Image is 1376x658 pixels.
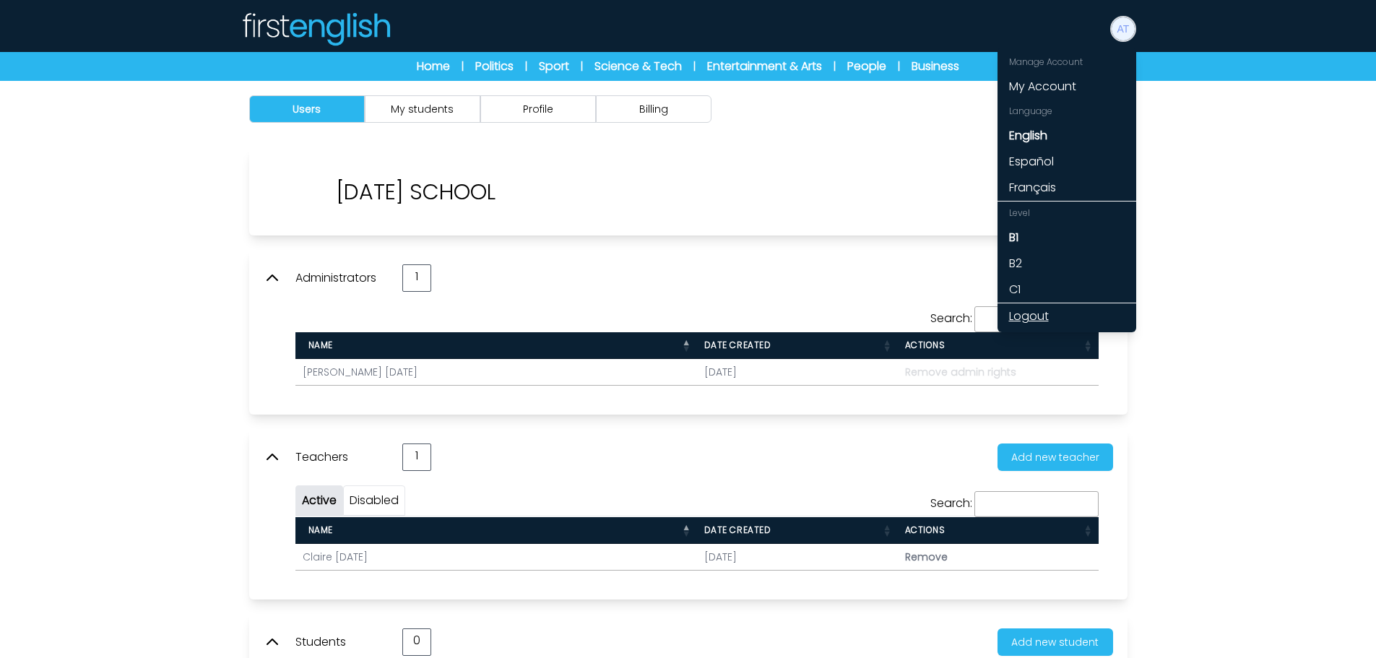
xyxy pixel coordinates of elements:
span: Remove [905,550,948,564]
td: [DATE] [697,359,898,385]
th: Date created : activate to sort column ascending [697,517,898,544]
a: B2 [998,251,1136,277]
button: Users [249,95,365,123]
span: | [462,59,464,74]
span: | [525,59,527,74]
button: Billing [596,95,711,123]
a: Español [998,149,1136,175]
a: Add new teacher [986,449,1113,465]
a: Business [912,58,959,75]
span: Name [303,339,333,351]
input: Search: [974,491,1099,517]
a: Add new admin [986,269,1113,286]
div: Language [998,100,1136,123]
label: Search: [930,495,1099,511]
td: [PERSON_NAME] [DATE] [295,359,697,385]
a: Politics [475,58,514,75]
span: Remove admin rights [905,365,1016,379]
a: Add new student [986,633,1113,650]
div: 1 [402,443,431,471]
span: Name [303,524,333,536]
a: B1 [998,225,1136,251]
span: | [581,59,583,74]
div: 1 [402,264,431,292]
th: Actions : activate to sort column ascending [898,332,1099,359]
img: Logo [241,12,391,46]
img: Andy Tuesday [1112,17,1135,40]
p: Students [295,633,388,651]
th: Name : activate to sort column descending [295,332,697,359]
button: Add new teacher [998,443,1113,471]
th: Name : activate to sort column descending [295,517,697,544]
td: [DATE] [697,544,898,570]
span: | [898,59,900,74]
a: Claire [DATE] [303,550,368,564]
a: Français [998,175,1136,201]
span: | [693,59,696,74]
a: Logout [998,303,1136,329]
a: Home [417,58,450,75]
a: Entertainment & Arts [707,58,822,75]
p: Administrators [295,269,388,287]
a: Science & Tech [594,58,682,75]
button: Add new student [998,628,1113,656]
a: Sport [539,58,569,75]
label: Search: [930,310,1099,326]
input: Search: [974,306,1099,332]
p: Teachers [295,449,388,466]
a: C1 [998,277,1136,303]
th: Date created : activate to sort column ascending [697,332,898,359]
p: [DATE] SCHOOL [336,179,496,205]
div: Level [998,202,1136,225]
a: People [847,58,886,75]
button: My students [365,95,480,123]
button: Profile [480,95,596,123]
a: My Account [998,74,1136,100]
div: Manage Account [998,51,1136,74]
div: 0 [402,628,431,656]
span: | [834,59,836,74]
a: English [998,123,1136,149]
th: Actions : activate to sort column ascending [898,517,1099,544]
